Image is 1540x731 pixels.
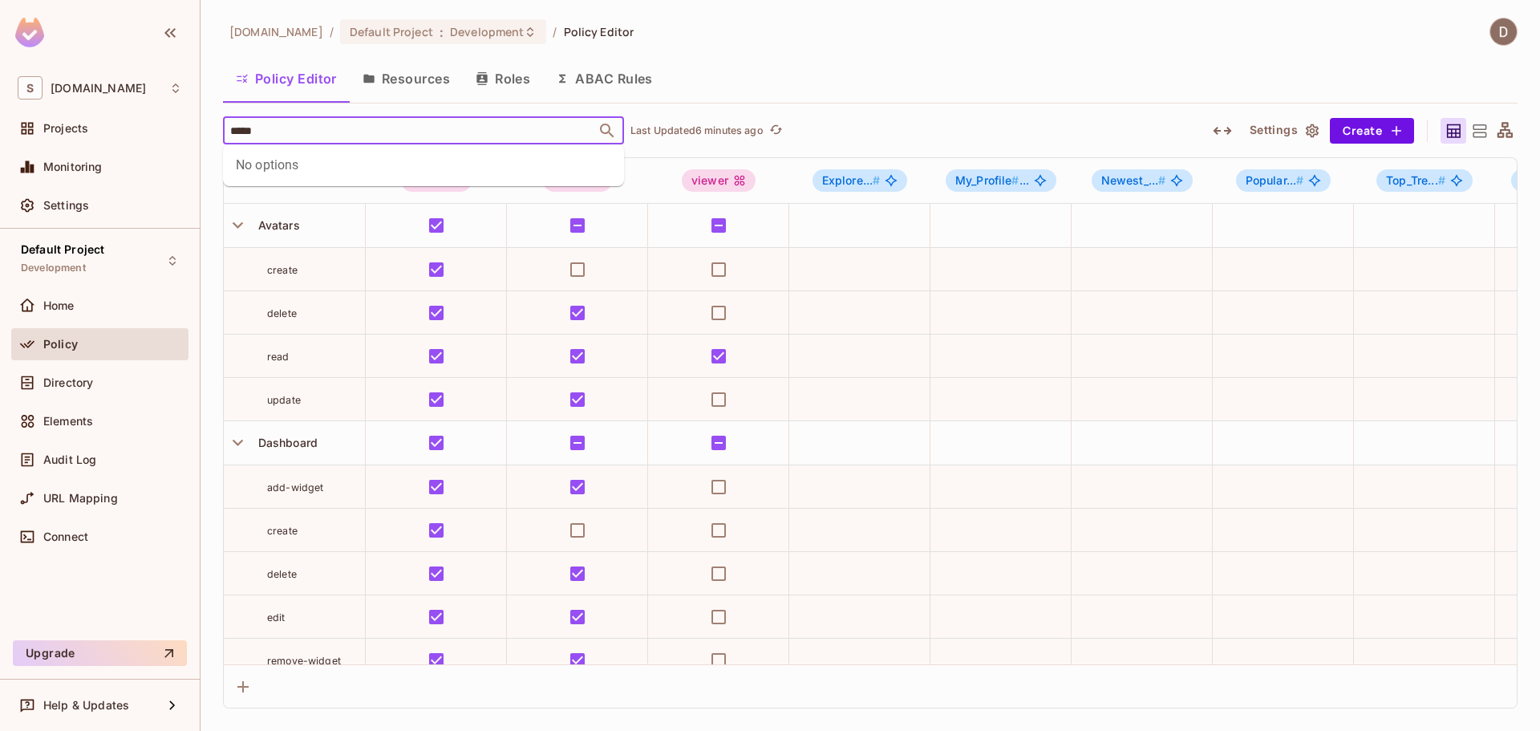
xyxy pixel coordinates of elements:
button: Roles [463,59,543,99]
span: ... [955,174,1029,187]
button: Settings [1243,118,1323,144]
span: : [439,26,444,39]
span: Directory [43,376,93,389]
span: # [1296,173,1303,187]
span: Top_Trending#admin [1376,169,1473,192]
span: Connect [43,530,88,543]
div: No options [223,144,624,186]
span: delete [267,307,297,319]
span: Help & Updates [43,699,129,712]
li: / [330,24,334,39]
span: edit [267,611,286,623]
p: Last Updated 6 minutes ago [630,124,764,137]
span: Development [21,262,86,274]
button: refresh [767,121,786,140]
button: Upgrade [13,640,187,666]
span: Projects [43,122,88,135]
span: Development [450,24,524,39]
span: delete [267,568,297,580]
span: Policy Editor [564,24,634,39]
span: Dashboard [252,436,318,449]
span: add-widget [267,481,324,493]
span: create [267,525,298,537]
span: Elements [43,415,93,428]
span: Popular_Avatars#admin [1236,169,1331,192]
span: Newest_... [1101,173,1166,187]
span: read [267,351,290,363]
span: Monitoring [43,160,103,173]
span: refresh [769,123,783,139]
button: Create [1330,118,1414,144]
img: Dat Nghiem Quoc [1490,18,1517,45]
span: Home [43,299,75,312]
span: Avatars [252,218,300,232]
span: # [1158,173,1165,187]
span: Default Project [21,243,104,256]
span: Explore... [822,173,881,187]
span: create [267,264,298,276]
div: viewer [682,169,756,192]
span: Newest_Avatars#admin [1092,169,1193,192]
button: Resources [350,59,463,99]
span: Click to refresh data [764,121,786,140]
button: ABAC Rules [543,59,666,99]
button: Policy Editor [223,59,350,99]
span: Audit Log [43,453,96,466]
span: Settings [43,199,89,212]
span: My_Profile [955,173,1019,187]
button: Close [596,120,618,142]
span: # [1438,173,1445,187]
img: SReyMgAAAABJRU5ErkJggg== [15,18,44,47]
span: # [1011,173,1019,187]
span: My_Profile#admin [946,169,1056,192]
span: Explore_Avatar#admin [813,169,908,192]
span: Workspace: savameta.com [51,82,146,95]
span: URL Mapping [43,492,118,505]
span: Top_Tre... [1386,173,1445,187]
span: the active workspace [229,24,323,39]
span: # [873,173,880,187]
span: remove-widget [267,655,341,667]
span: update [267,394,301,406]
span: S [18,76,43,99]
span: Popular... [1246,173,1304,187]
span: Policy [43,338,78,351]
span: Default Project [350,24,433,39]
li: / [553,24,557,39]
